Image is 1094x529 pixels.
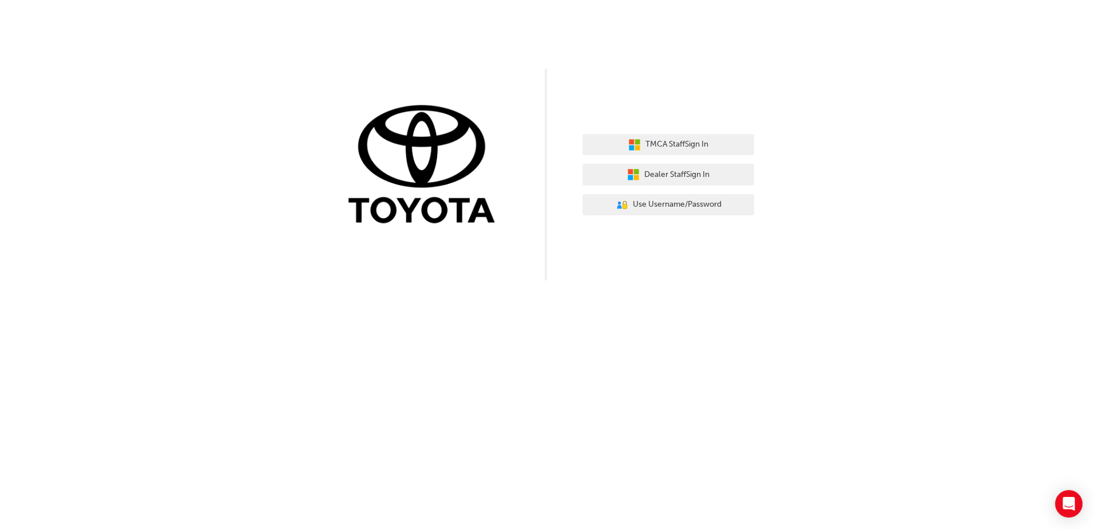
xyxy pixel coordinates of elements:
button: TMCA StaffSign In [582,134,754,156]
span: Use Username/Password [633,198,722,211]
img: Trak [340,102,512,229]
button: Dealer StaffSign In [582,164,754,185]
div: Open Intercom Messenger [1055,490,1083,518]
span: Dealer Staff Sign In [644,168,709,181]
button: Use Username/Password [582,194,754,216]
span: TMCA Staff Sign In [645,138,708,151]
